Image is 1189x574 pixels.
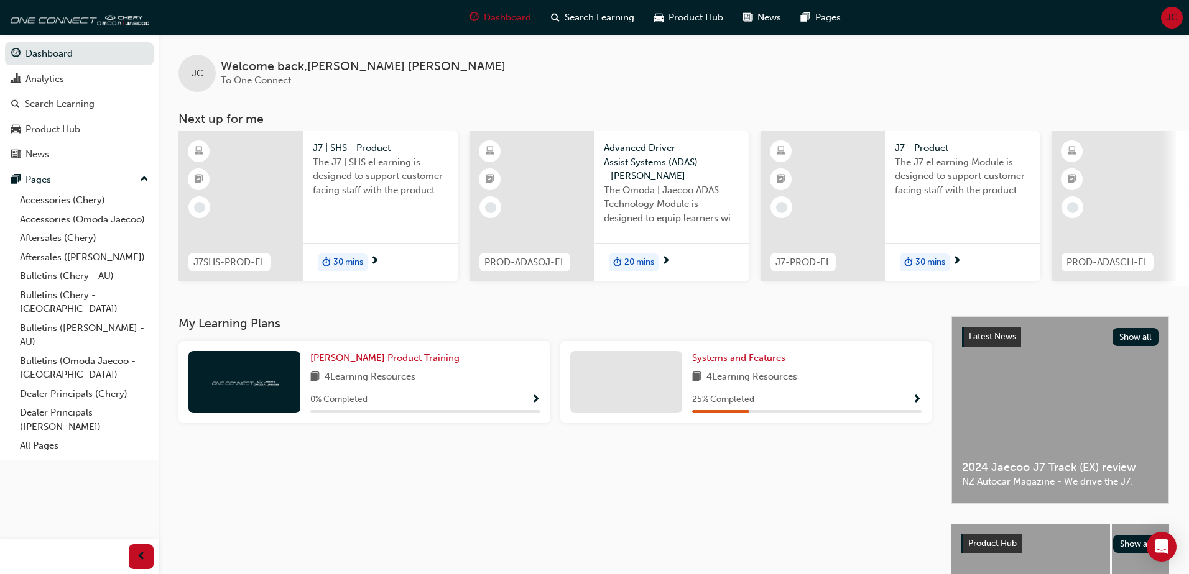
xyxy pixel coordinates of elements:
[904,255,913,271] span: duration-icon
[25,173,51,187] div: Pages
[692,393,754,407] span: 25 % Completed
[192,66,203,81] span: JC
[815,11,841,25] span: Pages
[221,75,291,86] span: To One Connect
[15,385,154,404] a: Dealer Principals (Chery)
[777,143,785,160] span: learningResourceType_ELEARNING-icon
[895,155,1030,198] span: The J7 eLearning Module is designed to support customer facing staff with the product and sales i...
[210,376,279,388] img: oneconnect
[962,460,1159,475] span: 2024 Jaecoo J7 Track (EX) review
[1166,11,1178,25] span: JC
[470,131,749,281] a: PROD-ADASOJ-ELAdvanced Driver Assist Systems (ADAS) - [PERSON_NAME]The Omoda | Jaecoo ADAS Techno...
[565,11,634,25] span: Search Learning
[706,370,797,385] span: 4 Learning Resources
[195,171,203,188] span: booktick-icon
[137,549,146,565] span: prev-icon
[5,40,154,168] button: DashboardAnalyticsSearch LearningProduct HubNews
[11,149,21,160] span: news-icon
[25,147,49,162] div: News
[25,72,64,86] div: Analytics
[322,255,331,271] span: duration-icon
[692,351,790,365] a: Systems and Features
[1113,328,1159,346] button: Show all
[962,327,1159,347] a: Latest NewsShow all
[801,10,810,25] span: pages-icon
[5,68,154,91] a: Analytics
[968,538,1017,549] span: Product Hub
[193,255,266,270] span: J7SHS-PROD-EL
[541,5,644,30] a: search-iconSearch Learning
[140,171,149,188] span: up-icon
[6,5,149,30] img: oneconnect
[15,286,154,319] a: Bulletins (Chery - [GEOGRAPHIC_DATA])
[895,141,1030,155] span: J7 - Product
[761,131,1040,281] a: J7-PROD-ELJ7 - ProductThe J7 eLearning Module is designed to support customer facing staff with t...
[370,256,379,267] span: next-icon
[11,124,21,135] span: car-icon
[5,118,154,141] a: Product Hub
[178,316,932,330] h3: My Learning Plans
[195,143,203,160] span: learningResourceType_ELEARNING-icon
[5,168,154,191] button: Pages
[624,255,654,270] span: 20 mins
[969,331,1016,342] span: Latest News
[15,266,154,286] a: Bulletins (Chery - AU)
[5,143,154,166] a: News
[194,202,205,213] span: learningRecordVerb_NONE-icon
[484,11,531,25] span: Dashboard
[1067,202,1078,213] span: learningRecordVerb_NONE-icon
[178,131,458,281] a: J7SHS-PROD-ELJ7 | SHS - ProductThe J7 | SHS eLearning is designed to support customer facing staf...
[15,352,154,385] a: Bulletins (Omoda Jaecoo - [GEOGRAPHIC_DATA])
[11,74,21,85] span: chart-icon
[15,229,154,248] a: Aftersales (Chery)
[757,11,781,25] span: News
[912,394,922,406] span: Show Progress
[951,316,1169,504] a: Latest NewsShow all2024 Jaecoo J7 Track (EX) reviewNZ Autocar Magazine - We drive the J7.
[791,5,851,30] a: pages-iconPages
[325,370,415,385] span: 4 Learning Resources
[310,351,465,365] a: [PERSON_NAME] Product Training
[912,392,922,408] button: Show Progress
[11,99,20,110] span: search-icon
[661,256,670,267] span: next-icon
[777,171,785,188] span: booktick-icon
[692,370,701,385] span: book-icon
[11,48,21,60] span: guage-icon
[1066,255,1149,270] span: PROD-ADASCH-EL
[776,202,787,213] span: learningRecordVerb_NONE-icon
[470,10,479,25] span: guage-icon
[692,352,785,363] span: Systems and Features
[485,202,496,213] span: learningRecordVerb_NONE-icon
[15,319,154,352] a: Bulletins ([PERSON_NAME] - AU)
[1113,535,1160,553] button: Show all
[962,475,1159,489] span: NZ Autocar Magazine - We drive the J7.
[604,141,739,183] span: Advanced Driver Assist Systems (ADAS) - [PERSON_NAME]
[604,183,739,225] span: The Omoda | Jaecoo ADAS Technology Module is designed to equip learners with essential knowledge ...
[1147,532,1177,562] div: Open Intercom Messenger
[159,112,1189,126] h3: Next up for me
[644,5,733,30] a: car-iconProduct Hub
[313,141,448,155] span: J7 | SHS - Product
[551,10,560,25] span: search-icon
[313,155,448,198] span: The J7 | SHS eLearning is designed to support customer facing staff with the product and sales in...
[486,171,494,188] span: booktick-icon
[15,248,154,267] a: Aftersales ([PERSON_NAME])
[221,60,506,74] span: Welcome back , [PERSON_NAME] [PERSON_NAME]
[15,191,154,210] a: Accessories (Chery)
[333,255,363,270] span: 30 mins
[310,370,320,385] span: book-icon
[484,255,565,270] span: PROD-ADASOJ-EL
[669,11,723,25] span: Product Hub
[15,436,154,455] a: All Pages
[15,403,154,436] a: Dealer Principals ([PERSON_NAME])
[5,42,154,65] a: Dashboard
[531,394,540,406] span: Show Progress
[5,93,154,116] a: Search Learning
[1161,7,1183,29] button: JC
[775,255,831,270] span: J7-PROD-EL
[915,255,945,270] span: 30 mins
[310,393,368,407] span: 0 % Completed
[1068,171,1076,188] span: booktick-icon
